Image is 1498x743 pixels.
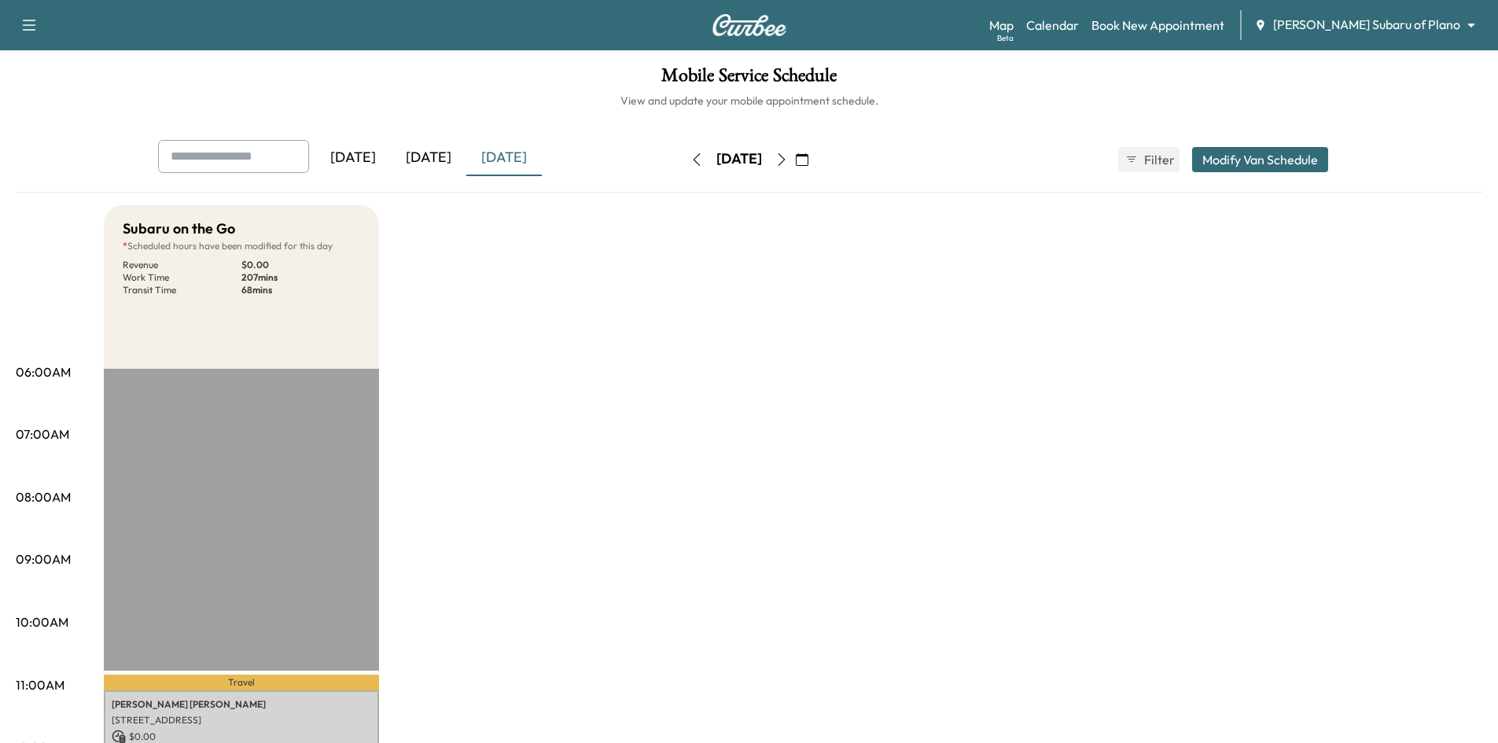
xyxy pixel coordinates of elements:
[1273,16,1460,34] span: [PERSON_NAME] Subaru of Plano
[16,487,71,506] p: 08:00AM
[391,140,466,176] div: [DATE]
[1091,16,1224,35] a: Book New Appointment
[123,218,235,240] h5: Subaru on the Go
[16,93,1482,109] h6: View and update your mobile appointment schedule.
[1144,150,1172,169] span: Filter
[241,259,360,271] p: $ 0.00
[989,16,1014,35] a: MapBeta
[716,149,762,169] div: [DATE]
[123,271,241,284] p: Work Time
[16,675,64,694] p: 11:00AM
[112,698,371,711] p: [PERSON_NAME] [PERSON_NAME]
[712,14,787,36] img: Curbee Logo
[16,425,69,443] p: 07:00AM
[16,362,71,381] p: 06:00AM
[112,714,371,726] p: [STREET_ADDRESS]
[997,32,1014,44] div: Beta
[123,284,241,296] p: Transit Time
[123,259,241,271] p: Revenue
[315,140,391,176] div: [DATE]
[123,240,360,252] p: Scheduled hours have been modified for this day
[241,284,360,296] p: 68 mins
[1026,16,1079,35] a: Calendar
[16,550,71,568] p: 09:00AM
[104,675,379,690] p: Travel
[1118,147,1180,172] button: Filter
[466,140,542,176] div: [DATE]
[1192,147,1328,172] button: Modify Van Schedule
[241,271,360,284] p: 207 mins
[16,66,1482,93] h1: Mobile Service Schedule
[16,612,68,631] p: 10:00AM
